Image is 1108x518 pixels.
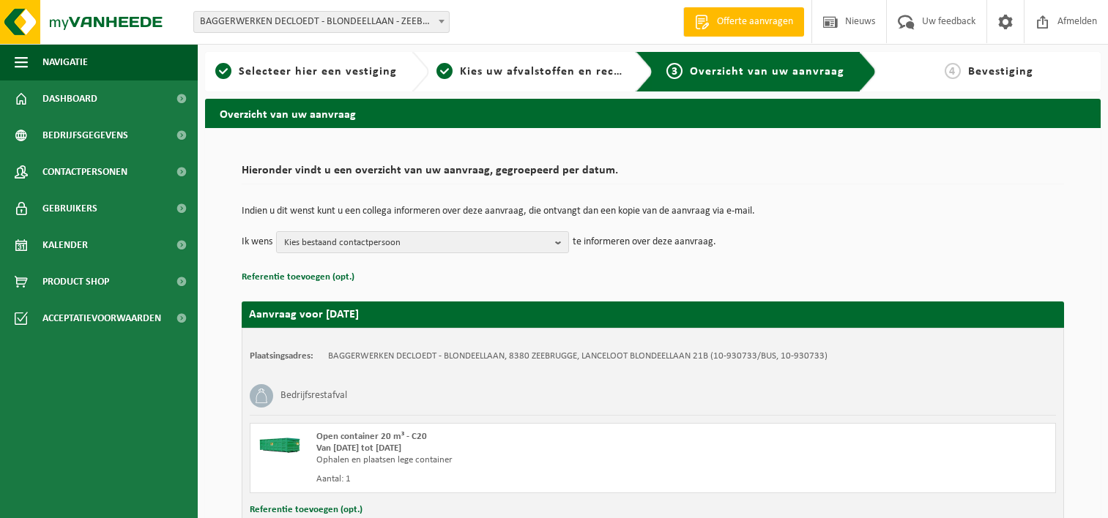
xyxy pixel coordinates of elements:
span: Navigatie [42,44,88,80]
span: Dashboard [42,80,97,117]
span: Contactpersonen [42,154,127,190]
span: Acceptatievoorwaarden [42,300,161,337]
h2: Hieronder vindt u een overzicht van uw aanvraag, gegroepeerd per datum. [242,165,1064,184]
strong: Van [DATE] tot [DATE] [316,443,401,453]
h2: Overzicht van uw aanvraag [205,99,1101,127]
span: Kies bestaand contactpersoon [284,232,549,254]
span: Product Shop [42,263,109,300]
p: Ik wens [242,231,272,253]
a: Offerte aanvragen [683,7,804,37]
button: Referentie toevoegen (opt.) [242,268,354,287]
img: HK-XC-20-GN-00.png [258,431,302,453]
span: 1 [215,63,231,79]
span: 2 [436,63,453,79]
button: Kies bestaand contactpersoon [276,231,569,253]
span: Bevestiging [968,66,1033,78]
span: Bedrijfsgegevens [42,117,128,154]
a: 2Kies uw afvalstoffen en recipiënten [436,63,624,80]
strong: Aanvraag voor [DATE] [249,309,359,320]
div: Ophalen en plaatsen lege container [316,454,712,466]
strong: Plaatsingsadres: [250,351,313,361]
a: 1Selecteer hier een vestiging [212,63,400,80]
span: Selecteer hier een vestiging [239,66,397,78]
td: BAGGERWERKEN DECLOEDT - BLONDEELLAAN, 8380 ZEEBRUGGE, LANCELOOT BLONDEELLAAN 21B (10-930733/BUS, ... [328,350,828,362]
span: 3 [666,63,683,79]
span: Overzicht van uw aanvraag [690,66,844,78]
span: Kies uw afvalstoffen en recipiënten [460,66,661,78]
span: Gebruikers [42,190,97,227]
span: BAGGERWERKEN DECLOEDT - BLONDEELLAAN - ZEEBRUGGE [193,11,450,33]
span: 4 [945,63,961,79]
p: Indien u dit wenst kunt u een collega informeren over deze aanvraag, die ontvangt dan een kopie v... [242,206,1064,217]
span: Open container 20 m³ - C20 [316,432,427,441]
div: Aantal: 1 [316,473,712,485]
h3: Bedrijfsrestafval [280,384,347,408]
p: te informeren over deze aanvraag. [573,231,716,253]
span: Offerte aanvragen [713,15,797,29]
span: BAGGERWERKEN DECLOEDT - BLONDEELLAAN - ZEEBRUGGE [194,12,449,32]
span: Kalender [42,227,88,263]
